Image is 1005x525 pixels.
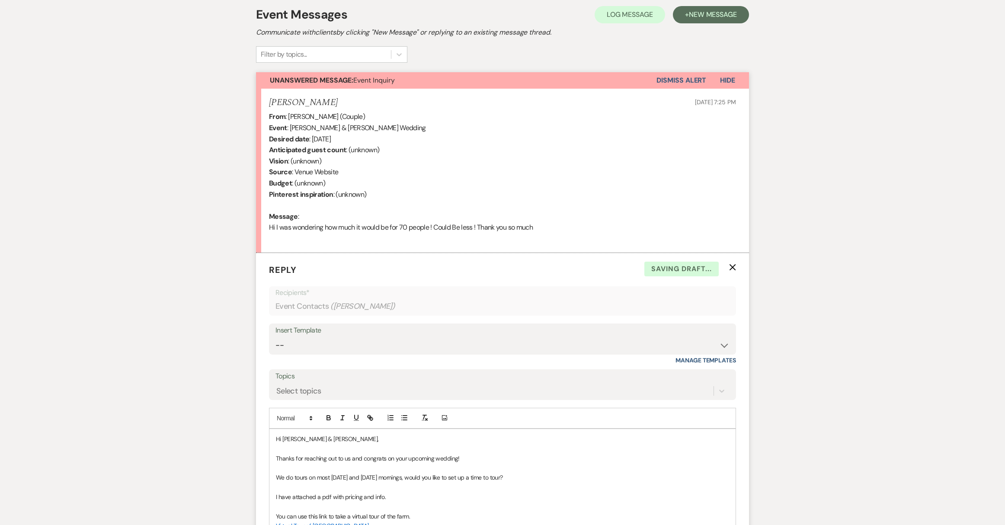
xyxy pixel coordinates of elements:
h1: Event Messages [256,6,347,24]
button: Log Message [595,6,665,23]
div: Event Contacts [275,298,730,315]
h2: Communicate with clients by clicking "New Message" or replying to an existing message thread. [256,27,749,38]
b: Message [269,212,298,221]
p: You can use this link to take a virtual tour of the farm. [276,512,729,521]
button: Dismiss Alert [656,72,706,89]
span: Log Message [607,10,653,19]
b: Desired date [269,134,309,144]
b: Budget [269,179,292,188]
button: Hide [706,72,749,89]
span: Event Inquiry [270,76,395,85]
div: Filter by topics... [261,49,307,60]
div: : [PERSON_NAME] (Couple) : [PERSON_NAME] & [PERSON_NAME] Wedding : [DATE] : (unknown) : (unknown)... [269,111,736,244]
b: Source [269,167,292,176]
span: ( [PERSON_NAME] ) [330,301,395,312]
p: I have attached a pdf with pricing and info. [276,492,729,502]
span: Reply [269,264,297,275]
button: Unanswered Message:Event Inquiry [256,72,656,89]
p: Thanks for reaching out to us and congrats on your upcoming wedding! [276,454,729,463]
span: New Message [689,10,737,19]
b: Anticipated guest count [269,145,346,154]
p: Recipients* [275,287,730,298]
span: [DATE] 7:25 PM [695,98,736,106]
label: Topics [275,370,730,383]
h5: [PERSON_NAME] [269,97,338,108]
span: Saving draft... [644,262,719,276]
p: We do tours on most [DATE] and [DATE] mornings, would you like to set up a time to tour? [276,473,729,482]
b: From [269,112,285,121]
b: Pinterest inspiration [269,190,333,199]
div: Insert Template [275,324,730,337]
p: Hi [PERSON_NAME] & [PERSON_NAME], [276,434,729,444]
strong: Unanswered Message: [270,76,353,85]
span: Hide [720,76,735,85]
a: Manage Templates [675,356,736,364]
b: Event [269,123,287,132]
button: +New Message [673,6,749,23]
div: Select topics [276,385,321,397]
b: Vision [269,157,288,166]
